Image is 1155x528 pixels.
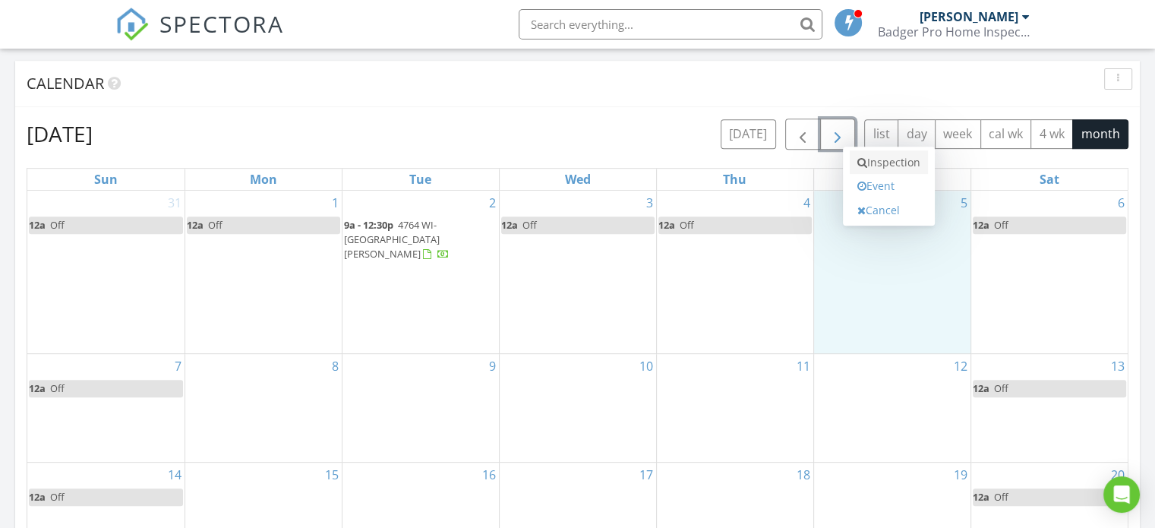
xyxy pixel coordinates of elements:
[29,381,46,395] span: 12a
[344,218,450,261] a: 9a - 12:30p 4764 WI-[GEOGRAPHIC_DATA][PERSON_NAME]
[499,191,656,353] td: Go to September 3, 2025
[115,8,149,41] img: The Best Home Inspection Software - Spectora
[185,353,342,462] td: Go to September 8, 2025
[27,119,93,149] h2: [DATE]
[29,490,46,504] span: 12a
[920,9,1018,24] div: [PERSON_NAME]
[165,191,185,215] a: Go to August 31, 2025
[50,490,65,504] span: Off
[794,354,813,378] a: Go to September 11, 2025
[344,217,497,264] a: 9a - 12:30p 4764 WI-[GEOGRAPHIC_DATA][PERSON_NAME]
[820,119,856,150] button: Next month
[1030,119,1073,149] button: 4 wk
[813,191,970,353] td: Go to September 5, 2025
[878,24,1030,40] div: Badger Pro Home Inspection llc
[643,191,656,215] a: Go to September 3, 2025
[970,353,1128,462] td: Go to September 13, 2025
[322,463,342,487] a: Go to September 15, 2025
[329,354,342,378] a: Go to September 8, 2025
[187,218,204,232] span: 12a
[159,8,284,40] span: SPECTORA
[344,218,393,232] span: 9a - 12:30p
[172,354,185,378] a: Go to September 7, 2025
[980,119,1032,149] button: cal wk
[636,463,656,487] a: Go to September 17, 2025
[50,381,65,395] span: Off
[656,191,813,353] td: Go to September 4, 2025
[721,119,776,149] button: [DATE]
[951,354,970,378] a: Go to September 12, 2025
[344,218,440,261] span: 4764 WI-[GEOGRAPHIC_DATA][PERSON_NAME]
[91,169,121,190] a: Sunday
[785,119,821,150] button: Previous month
[813,353,970,462] td: Go to September 12, 2025
[994,381,1008,395] span: Off
[115,21,284,52] a: SPECTORA
[1037,169,1062,190] a: Saturday
[720,169,749,190] a: Thursday
[1115,191,1128,215] a: Go to September 6, 2025
[479,463,499,487] a: Go to September 16, 2025
[994,490,1008,504] span: Off
[970,191,1128,353] td: Go to September 6, 2025
[165,463,185,487] a: Go to September 14, 2025
[519,9,822,40] input: Search everything...
[973,381,989,395] span: 12a
[935,119,981,149] button: week
[342,191,499,353] td: Go to September 2, 2025
[406,169,434,190] a: Tuesday
[951,463,970,487] a: Go to September 19, 2025
[850,150,928,175] a: Inspection
[208,218,222,232] span: Off
[522,218,537,232] span: Off
[658,218,675,232] span: 12a
[850,198,928,223] a: Cancel
[958,191,970,215] a: Go to September 5, 2025
[994,218,1008,232] span: Off
[499,353,656,462] td: Go to September 10, 2025
[329,191,342,215] a: Go to September 1, 2025
[973,218,989,232] span: 12a
[656,353,813,462] td: Go to September 11, 2025
[1108,354,1128,378] a: Go to September 13, 2025
[27,191,185,353] td: Go to August 31, 2025
[50,218,65,232] span: Off
[1108,463,1128,487] a: Go to September 20, 2025
[342,353,499,462] td: Go to September 9, 2025
[247,169,280,190] a: Monday
[1103,476,1140,513] div: Open Intercom Messenger
[562,169,594,190] a: Wednesday
[898,119,936,149] button: day
[1072,119,1128,149] button: month
[486,191,499,215] a: Go to September 2, 2025
[501,218,518,232] span: 12a
[850,174,928,198] a: Event
[486,354,499,378] a: Go to September 9, 2025
[973,490,989,504] span: 12a
[29,218,46,232] span: 12a
[185,191,342,353] td: Go to September 1, 2025
[27,353,185,462] td: Go to September 7, 2025
[636,354,656,378] a: Go to September 10, 2025
[794,463,813,487] a: Go to September 18, 2025
[680,218,694,232] span: Off
[800,191,813,215] a: Go to September 4, 2025
[864,119,898,149] button: list
[27,73,104,93] span: Calendar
